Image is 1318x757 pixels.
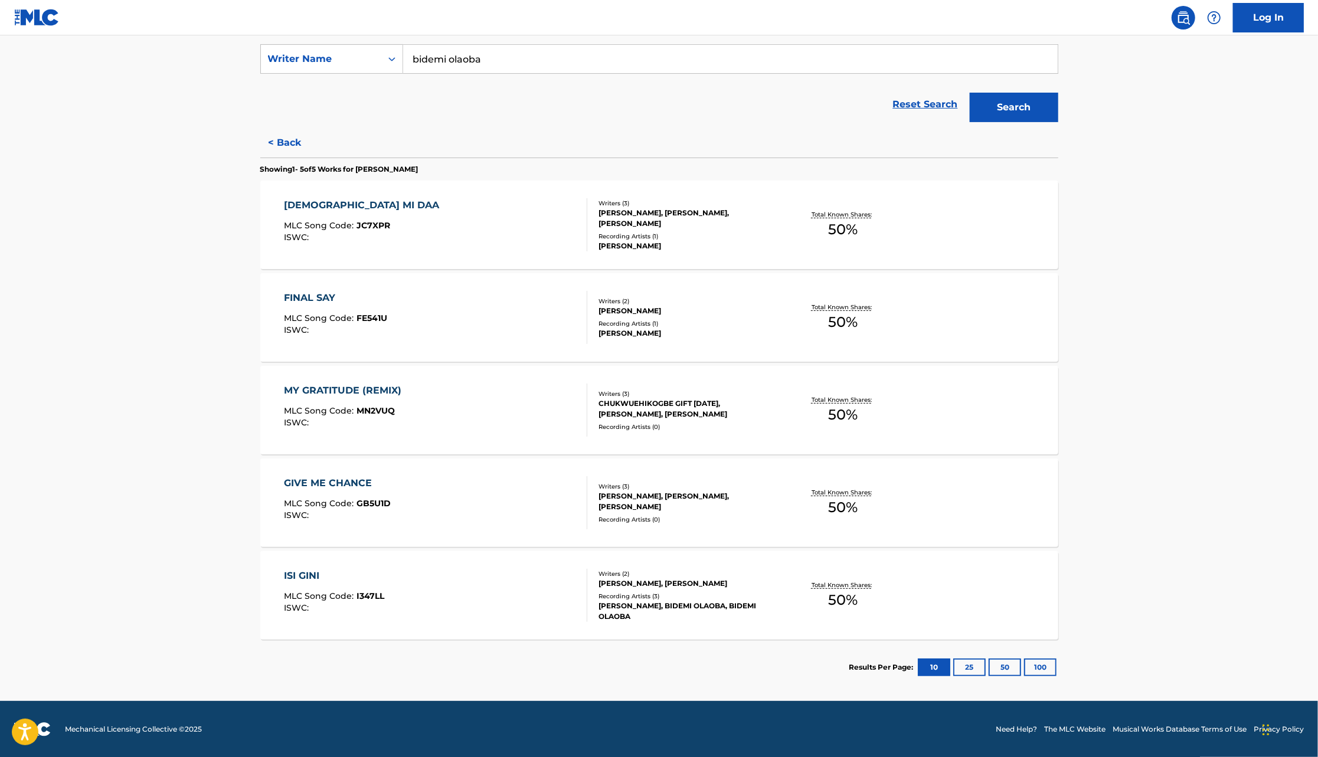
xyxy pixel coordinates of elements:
a: Musical Works Database Terms of Use [1113,724,1247,735]
span: MLC Song Code : [284,498,357,509]
a: GIVE ME CHANCEMLC Song Code:GB5U1DISWC:Writers (3)[PERSON_NAME], [PERSON_NAME], [PERSON_NAME]Reco... [260,458,1058,547]
img: MLC Logo [14,9,60,26]
iframe: Chat Widget [1259,700,1318,757]
span: 50 % [828,219,858,240]
div: Writers ( 3 ) [599,199,777,208]
div: MY GRATITUDE (REMIX) [284,384,407,398]
a: ISI GINIMLC Song Code:I347LLISWC:Writers (2)[PERSON_NAME], [PERSON_NAME]Recording Artists (3)[PER... [260,551,1058,640]
span: I347LL [357,591,384,601]
p: Showing 1 - 5 of 5 Works for [PERSON_NAME] [260,164,418,175]
img: logo [14,722,51,736]
p: Total Known Shares: [812,303,875,312]
div: Writers ( 2 ) [599,569,777,578]
p: Total Known Shares: [812,395,875,404]
div: ISI GINI [284,569,384,583]
a: Need Help? [996,724,1037,735]
span: 50 % [828,404,858,425]
div: Writers ( 3 ) [599,482,777,491]
span: ISWC : [284,417,312,428]
div: CHUKWUEHIKOGBE GIFT [DATE], [PERSON_NAME], [PERSON_NAME] [599,398,777,420]
div: [PERSON_NAME], [PERSON_NAME], [PERSON_NAME] [599,208,777,229]
a: MY GRATITUDE (REMIX)MLC Song Code:MN2VUQISWC:Writers (3)CHUKWUEHIKOGBE GIFT [DATE], [PERSON_NAME]... [260,366,1058,454]
button: 10 [918,658,950,676]
div: Writers ( 2 ) [599,297,777,306]
div: Drag [1263,712,1270,748]
p: Results Per Page: [849,662,917,673]
img: search [1176,11,1191,25]
button: Search [970,93,1058,122]
div: [PERSON_NAME] [599,306,777,316]
div: Recording Artists ( 3 ) [599,592,777,601]
p: Total Known Shares: [812,581,875,589]
span: MLC Song Code : [284,313,357,323]
span: Mechanical Licensing Collective © 2025 [65,724,202,735]
div: Recording Artists ( 1 ) [599,232,777,241]
span: 50 % [828,589,858,611]
div: Recording Artists ( 0 ) [599,422,777,431]
p: Total Known Shares: [812,488,875,497]
span: GB5U1D [357,498,391,509]
button: 50 [989,658,1021,676]
div: Help [1202,6,1226,30]
span: MLC Song Code : [284,220,357,231]
span: FE541U [357,313,387,323]
span: ISWC : [284,325,312,335]
div: Writer Name [268,52,374,66]
div: FINAL SAY [284,291,387,305]
div: [PERSON_NAME] [599,328,777,339]
a: [DEMOGRAPHIC_DATA] MI DAAMLC Song Code:JC7XPRISWC:Writers (3)[PERSON_NAME], [PERSON_NAME], [PERSO... [260,181,1058,269]
div: [PERSON_NAME], BIDEMI OLAOBA, BIDEMI OLAOBA [599,601,777,622]
button: 100 [1024,658,1057,676]
div: [DEMOGRAPHIC_DATA] MI DAA [284,198,445,212]
span: ISWC : [284,602,312,613]
img: help [1207,11,1221,25]
div: Writers ( 3 ) [599,389,777,398]
a: FINAL SAYMLC Song Code:FE541UISWC:Writers (2)[PERSON_NAME]Recording Artists (1)[PERSON_NAME]Total... [260,273,1058,362]
div: [PERSON_NAME], [PERSON_NAME], [PERSON_NAME] [599,491,777,512]
span: ISWC : [284,510,312,520]
p: Total Known Shares: [812,210,875,219]
div: GIVE ME CHANCE [284,476,391,490]
span: ISWC : [284,232,312,242]
a: Log In [1233,3,1304,32]
a: Reset Search [887,91,964,117]
div: Recording Artists ( 0 ) [599,515,777,524]
span: MLC Song Code : [284,591,357,601]
a: Public Search [1172,6,1195,30]
span: MN2VUQ [357,405,395,416]
div: Recording Artists ( 1 ) [599,319,777,328]
a: The MLC Website [1044,724,1106,735]
button: < Back [260,128,331,158]
div: [PERSON_NAME], [PERSON_NAME] [599,578,777,589]
span: JC7XPR [357,220,390,231]
span: MLC Song Code : [284,405,357,416]
span: 50 % [828,312,858,333]
span: 50 % [828,497,858,518]
a: Privacy Policy [1254,724,1304,735]
form: Search Form [260,44,1058,128]
button: 25 [953,658,986,676]
div: [PERSON_NAME] [599,241,777,251]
